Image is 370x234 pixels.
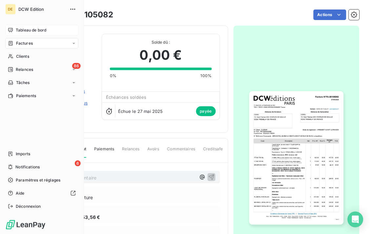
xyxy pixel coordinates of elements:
[110,73,116,79] span: 0%
[348,212,363,227] div: Open Intercom Messenger
[16,27,46,33] span: Tableau de bord
[5,220,46,230] img: Logo LeanPay
[201,73,212,79] span: 100%
[140,45,182,65] span: 0,00 €
[16,53,29,59] span: Clients
[16,93,36,99] span: Paiements
[5,38,78,49] a: Factures
[167,146,195,157] span: Commentaires
[94,146,114,157] span: Paiements
[118,109,163,114] span: Échue le 27 mai 2025
[122,146,139,157] span: Relances
[5,64,78,75] a: 86Relances
[5,25,78,35] a: Tableau de bord
[106,95,147,100] span: Échéances soldées
[5,149,78,159] a: Imports
[110,39,212,45] span: Solde dû :
[16,40,33,46] span: Factures
[249,91,344,225] img: invoice_thumbnail
[5,51,78,62] a: Clients
[5,175,78,185] a: Paramètres et réglages
[5,188,78,199] a: Aide
[148,146,159,157] span: Avoirs
[314,10,346,20] button: Actions
[61,9,113,21] h3: FA.00105082
[15,164,40,170] span: Notifications
[16,151,30,157] span: Imports
[5,91,78,101] a: Paiements
[75,214,100,221] span: 2 653,56 €
[5,77,78,88] a: Tâches
[18,7,66,12] span: DCW Edition
[16,190,25,196] span: Aide
[72,63,81,69] span: 86
[16,80,30,86] span: Tâches
[196,106,216,116] span: payée
[16,203,41,209] span: Déconnexion
[75,160,81,166] span: 6
[5,4,16,14] div: DE
[203,146,223,157] span: Creditsafe
[16,177,60,183] span: Paramètres et réglages
[16,67,33,73] span: Relances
